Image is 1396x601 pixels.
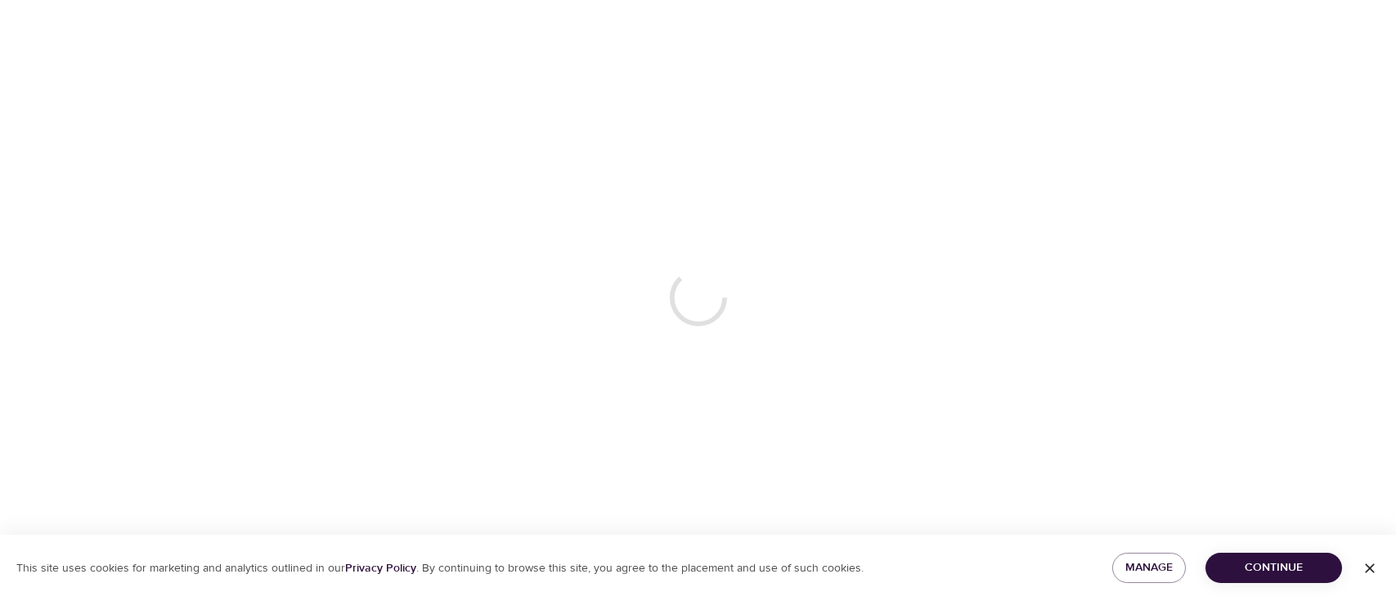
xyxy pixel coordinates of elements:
[1112,553,1186,583] button: Manage
[1219,558,1329,578] span: Continue
[1125,558,1173,578] span: Manage
[1205,553,1342,583] button: Continue
[345,561,416,576] a: Privacy Policy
